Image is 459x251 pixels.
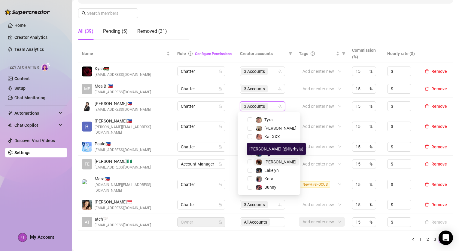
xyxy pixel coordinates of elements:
a: Team Analytics [14,47,44,52]
img: logo-BBDzfeDw.svg [5,9,50,15]
a: Configure Permissions [195,52,232,56]
a: Discover Viral Videos [14,138,55,143]
div: [PERSON_NAME] (@lilyrhyia) [247,143,306,155]
div: Removed (31) [137,28,167,35]
span: [PERSON_NAME] 🇸🇬 [95,199,151,205]
span: filter [341,49,347,58]
span: Remove [431,86,447,91]
img: Lakelyn [256,168,262,173]
span: filter [287,49,293,58]
span: [EMAIL_ADDRESS][DOMAIN_NAME] [95,107,151,113]
span: Select tree node [248,176,252,181]
span: Owner [181,218,222,227]
span: Tags [299,50,308,57]
span: [DOMAIN_NAME][EMAIL_ADDRESS][DOMAIN_NAME] [95,182,170,194]
a: Home [14,23,26,28]
span: [PERSON_NAME] [264,143,296,147]
span: Select tree node [248,134,252,139]
span: [PERSON_NAME][EMAIL_ADDRESS][DOMAIN_NAME] [95,124,170,136]
span: delete [425,182,429,187]
span: [PERSON_NAME] 🇵🇭 [95,100,151,107]
span: search [82,11,86,15]
span: filter [342,52,345,55]
span: Izzy AI Chatter [8,65,39,70]
img: Paulo [82,142,92,152]
span: team [278,87,282,91]
span: Select tree node [248,143,252,147]
button: Remove [422,160,449,168]
button: Remove [422,181,449,188]
span: filter [289,52,292,55]
span: Chatter [181,200,222,209]
span: team [278,70,282,73]
div: Pending (5) [103,28,128,35]
span: Chatter [181,180,222,189]
span: info-circle [188,51,193,56]
span: lock [218,70,222,73]
span: Remove [431,144,447,149]
span: Kota [264,176,273,181]
li: 2 [424,236,431,243]
span: My Account [30,234,54,240]
span: Select tree node [248,117,252,122]
span: Remove [431,162,447,166]
img: Jessa Cadiogan [82,101,92,111]
span: Paulo 🇵🇭 [95,141,151,147]
img: Lily Rhyia [256,160,262,165]
button: Remove [422,143,449,150]
img: Mara [82,179,92,189]
a: Setup [14,86,26,91]
th: Name [78,45,174,63]
a: 1 [417,236,424,243]
span: lock [218,183,222,186]
span: left [412,237,415,241]
span: 3 Accounts [244,85,265,92]
img: Jade Marcelo [82,200,92,210]
a: Chat Monitoring [14,95,45,100]
span: FE [85,161,90,167]
span: 3 Accounts [244,201,265,208]
img: Kysh [82,67,92,76]
span: [PERSON_NAME] 🇵🇭 [95,118,170,124]
span: lock [218,162,222,166]
span: Creator accounts [240,50,286,57]
span: Chatter [181,142,222,151]
span: 3 Accounts [244,103,265,110]
span: Account Manager [181,160,222,169]
img: Kota [256,176,262,182]
button: Remove [422,218,449,226]
img: Caroline [256,143,262,148]
span: [EMAIL_ADDRESS][DOMAIN_NAME] [95,222,151,228]
button: Remove [422,103,449,110]
span: [EMAIL_ADDRESS][DOMAIN_NAME] [95,205,151,211]
div: Open Intercom Messenger [439,231,453,245]
span: Lakelyn [264,168,279,173]
img: Tyra [256,117,262,123]
span: Role [177,51,186,56]
span: Mea B. 🇵🇭 [95,83,151,89]
span: 3 Accounts [244,68,265,75]
img: AI Chatter [41,62,50,71]
span: Automations [14,108,57,118]
span: Select tree node [248,160,252,164]
span: NewHireFOCUS [300,181,330,188]
span: 3 Accounts [241,201,268,208]
span: [EMAIL_ADDRESS][DOMAIN_NAME] [95,89,151,95]
span: Remove [431,124,447,129]
li: Previous Page [410,236,417,243]
span: delete [425,144,429,149]
span: question-circle [311,51,315,56]
span: Chatter [181,67,222,76]
span: Remove [431,202,447,207]
img: Kat XXX [256,134,262,140]
span: Tyra [264,117,273,122]
span: [EMAIL_ADDRESS][DOMAIN_NAME] [95,147,151,153]
span: team [278,203,282,206]
span: lock [218,104,222,108]
img: Chat Copilot [8,123,12,127]
span: lock [218,125,222,128]
span: lock [218,87,222,91]
li: 3 [431,236,439,243]
span: ME [84,85,90,92]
